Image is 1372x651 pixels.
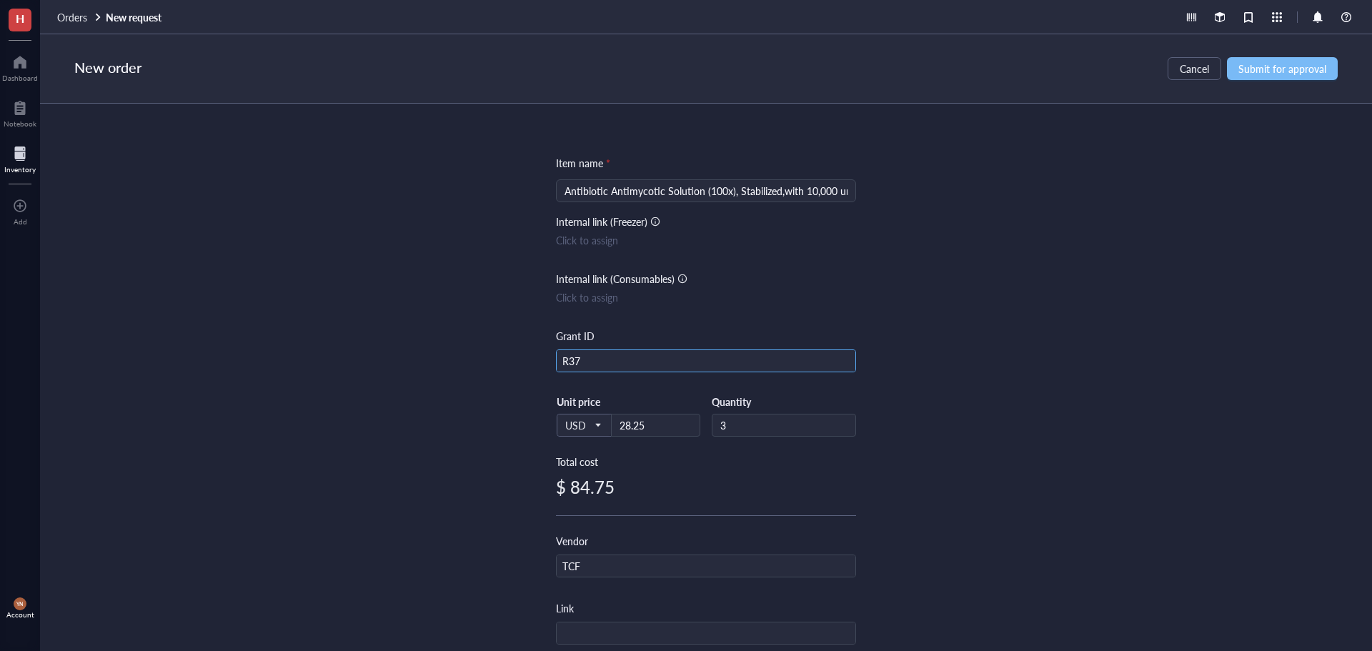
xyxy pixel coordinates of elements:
a: New request [106,11,164,24]
div: Item name [556,155,610,171]
a: Orders [57,11,103,24]
div: New order [74,57,141,80]
div: Unit price [557,395,646,408]
div: Add [14,217,27,226]
div: Inventory [4,165,36,174]
div: $ 84.75 [556,475,856,498]
div: Grant ID [556,328,595,344]
span: Cancel [1180,63,1209,74]
div: Notebook [4,119,36,128]
span: H [16,9,24,27]
div: Click to assign [556,232,856,248]
span: USD [565,419,600,432]
div: Account [6,610,34,619]
a: Dashboard [2,51,38,82]
div: Internal link (Freezer) [556,214,647,229]
span: YN [16,601,24,607]
span: Submit for approval [1238,63,1326,74]
span: Orders [57,10,87,24]
button: Submit for approval [1227,57,1338,80]
div: Dashboard [2,74,38,82]
div: Total cost [556,454,856,469]
div: Internal link (Consumables) [556,271,675,287]
button: Cancel [1168,57,1221,80]
a: Inventory [4,142,36,174]
a: Notebook [4,96,36,128]
div: Click to assign [556,289,856,305]
div: Vendor [556,533,588,549]
div: Quantity [712,395,856,408]
div: Link [556,600,574,616]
